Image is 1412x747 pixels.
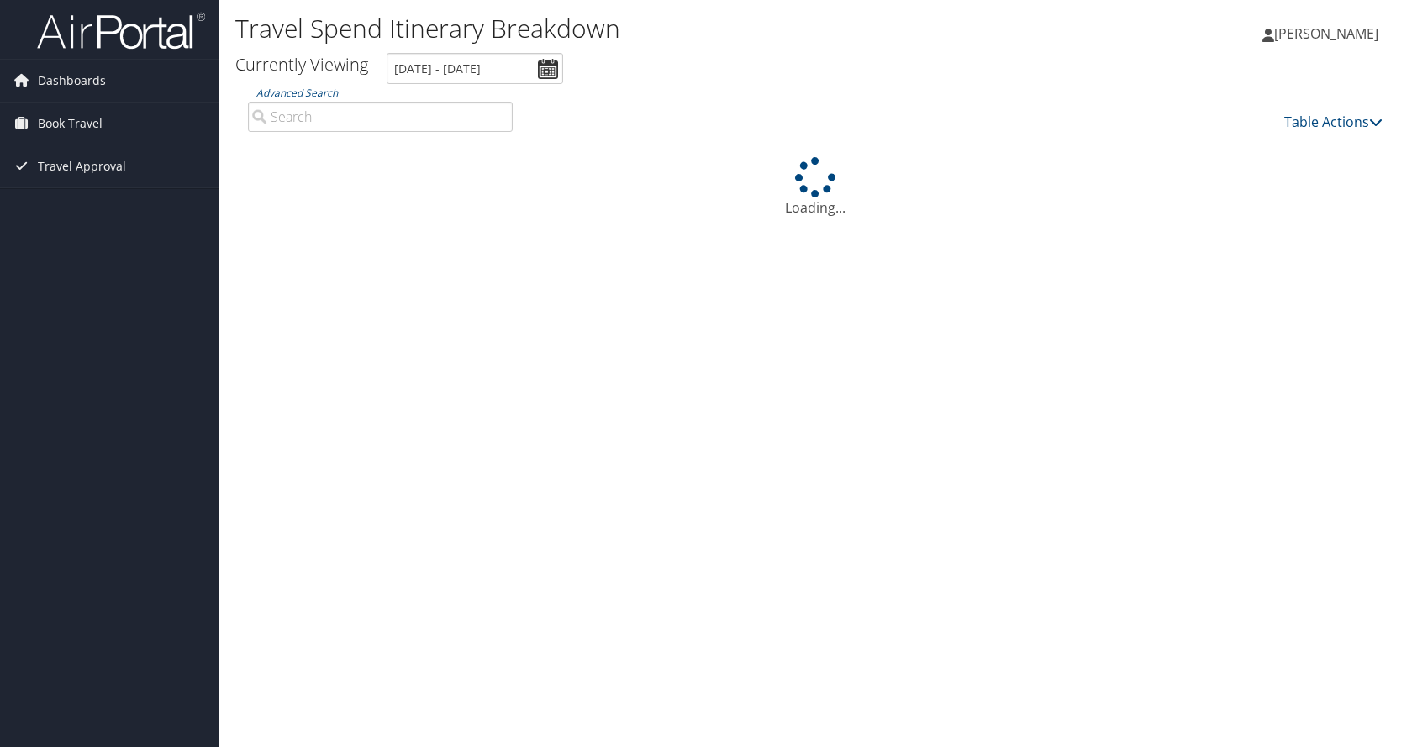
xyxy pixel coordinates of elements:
[37,11,205,50] img: airportal-logo.png
[38,145,126,187] span: Travel Approval
[1274,24,1378,43] span: [PERSON_NAME]
[38,60,106,102] span: Dashboards
[387,53,563,84] input: [DATE] - [DATE]
[235,157,1395,218] div: Loading...
[1284,113,1383,131] a: Table Actions
[235,53,368,76] h3: Currently Viewing
[38,103,103,145] span: Book Travel
[235,11,1009,46] h1: Travel Spend Itinerary Breakdown
[248,102,513,132] input: Advanced Search
[256,86,338,100] a: Advanced Search
[1262,8,1395,59] a: [PERSON_NAME]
